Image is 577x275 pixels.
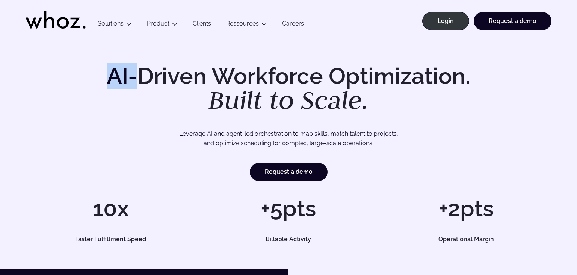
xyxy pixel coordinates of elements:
a: Clients [185,20,219,30]
a: Login [422,12,469,30]
a: Request a demo [250,163,328,181]
a: Careers [275,20,311,30]
h1: AI-Driven Workforce Optimization. [96,65,481,113]
a: Product [147,20,169,27]
h5: Billable Activity [212,236,365,242]
button: Product [139,20,185,30]
a: Request a demo [474,12,551,30]
h5: Faster Fulfillment Speed [34,236,187,242]
h5: Operational Margin [390,236,543,242]
a: Ressources [226,20,259,27]
em: Built to Scale. [208,83,369,116]
h1: +5pts [203,197,373,220]
button: Ressources [219,20,275,30]
h1: +2pts [381,197,551,220]
h1: 10x [26,197,196,220]
iframe: Chatbot [527,225,566,264]
button: Solutions [90,20,139,30]
p: Leverage AI and agent-led orchestration to map skills, match talent to projects, and optimize sch... [52,129,525,148]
